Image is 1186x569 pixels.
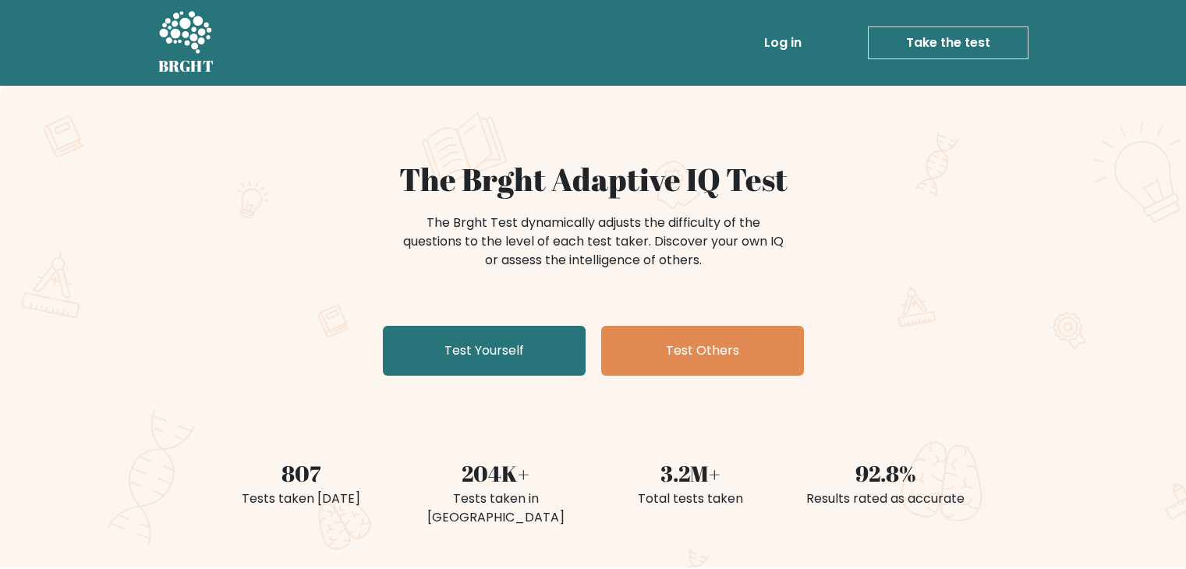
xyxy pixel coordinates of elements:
[158,57,214,76] h5: BRGHT
[758,27,808,58] a: Log in
[603,489,779,508] div: Total tests taken
[868,27,1028,59] a: Take the test
[158,6,214,80] a: BRGHT
[603,457,779,489] div: 3.2M+
[798,457,974,489] div: 92.8%
[398,214,788,270] div: The Brght Test dynamically adjusts the difficulty of the questions to the level of each test take...
[213,489,389,508] div: Tests taken [DATE]
[408,457,584,489] div: 204K+
[383,326,586,376] a: Test Yourself
[601,326,804,376] a: Test Others
[798,489,974,508] div: Results rated as accurate
[408,489,584,527] div: Tests taken in [GEOGRAPHIC_DATA]
[213,457,389,489] div: 807
[213,161,974,198] h1: The Brght Adaptive IQ Test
